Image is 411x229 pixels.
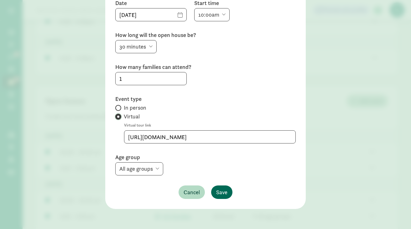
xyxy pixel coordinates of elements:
span: In person [124,104,146,112]
label: How long will the open house be? [115,31,296,39]
label: Event type [115,95,296,103]
span: Cancel [184,188,200,196]
button: Save [211,185,232,199]
iframe: Chat Widget [380,199,411,229]
span: Virtual [124,113,140,120]
label: Age group [115,154,296,161]
label: Virtual tour link [124,122,296,129]
label: How many families can attend? [115,63,296,71]
button: Cancel [179,185,205,199]
span: Save [216,188,227,196]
